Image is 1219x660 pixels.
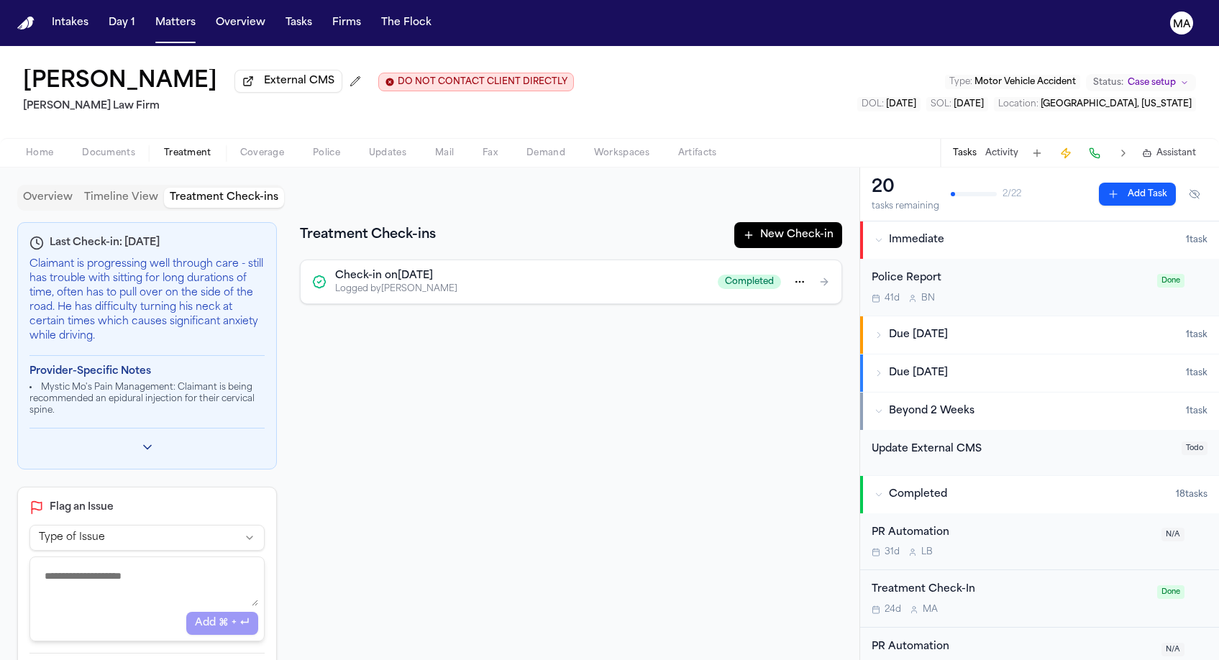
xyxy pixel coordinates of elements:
span: 31d [885,546,900,558]
button: Hide completed tasks (⌘⇧H) [1182,183,1207,206]
button: Overview [17,188,78,208]
div: Open task: Treatment Check-In [860,570,1219,628]
button: Tasks [953,147,977,159]
span: SOL : [931,100,951,109]
span: Due [DATE] [889,328,948,342]
button: Edit SOL: 2027-07-01 [926,97,988,111]
span: Motor Vehicle Accident [974,78,1076,86]
div: PR Automation [872,525,1153,541]
div: Treatment Check-In [872,582,1149,598]
span: 1 task [1186,367,1207,379]
div: 20 [872,176,939,199]
div: tasks remaining [872,201,939,212]
span: 18 task s [1176,489,1207,500]
button: Tasks [280,10,318,36]
button: Beyond 2 Weeks1task [860,393,1219,430]
span: [DATE] [886,100,916,109]
span: 1 task [1186,405,1207,417]
button: Make a Call [1085,143,1105,163]
span: [DATE] [954,100,984,109]
img: Finch Logo [17,17,35,30]
button: Firms [327,10,367,36]
span: External CMS [264,74,334,88]
span: Due [DATE] [889,366,948,380]
button: Due [DATE]1task [860,354,1219,392]
h2: Treatment Check-ins [300,225,436,245]
span: N/A [1161,528,1184,541]
span: Fax [483,147,498,159]
span: 1 task [1186,329,1207,341]
p: Check-in on [DATE] [335,269,457,283]
span: Done [1157,585,1184,599]
button: Add Task [1099,183,1176,206]
div: Open task: Update External CMS [860,430,1219,475]
span: Completed [889,487,947,502]
h2: Last Check-in: [DATE] [29,234,160,252]
li: Mystic Mo's Pain Management: Claimant is being recommended an epidural injection for their cervic... [29,382,265,416]
span: Artifacts [678,147,717,159]
button: Toggle previous check-ins [137,437,157,457]
span: Mail [435,147,454,159]
span: [GEOGRAPHIC_DATA], [US_STATE] [1041,100,1192,109]
span: Status: [1093,77,1123,88]
span: 2 / 22 [1003,188,1021,200]
button: Edit client contact restriction [378,73,574,91]
button: The Flock [375,10,437,36]
button: Treatment Check-ins [164,188,284,208]
span: 1 task [1186,234,1207,246]
div: Police Report [872,270,1149,287]
h2: [PERSON_NAME] Law Firm [23,98,574,115]
span: Done [1157,274,1184,288]
button: Due [DATE]1task [860,316,1219,354]
div: Update External CMS [872,441,1173,458]
button: Edit Type: Motor Vehicle Accident [945,75,1080,89]
h5: Provider-Specific Notes [29,365,265,379]
span: 41d [885,293,900,304]
span: Todo [1182,441,1207,455]
span: Demand [526,147,565,159]
button: Edit Location: Raleigh, North Carolina [994,97,1196,111]
span: Beyond 2 Weeks [889,404,974,418]
span: B N [921,293,935,304]
span: Coverage [240,147,284,159]
button: Add Task [1027,143,1047,163]
button: New Check-in [734,222,842,248]
button: Assistant [1142,147,1196,159]
button: Day 1 [103,10,141,36]
button: Create Immediate Task [1056,143,1076,163]
span: Updates [369,147,406,159]
button: Overview [210,10,271,36]
span: Immediate [889,233,944,247]
span: Type : [949,78,972,86]
button: Immediate1task [860,221,1219,259]
button: Change status from Case setup [1086,74,1196,91]
p: Claimant is progressing well through care - still has trouble with sitting for long durations of ... [29,257,265,344]
span: Home [26,147,53,159]
span: DOL : [862,100,884,109]
button: Intakes [46,10,94,36]
button: Edit DOL: 2025-07-01 [857,97,921,111]
button: Activity [985,147,1018,159]
span: Assistant [1156,147,1196,159]
div: PR Automation [872,639,1153,656]
a: Matters [150,10,201,36]
span: 24d [885,604,901,615]
text: MA [1173,19,1191,29]
div: Open task: PR Automation [860,513,1219,571]
span: Location : [998,100,1038,109]
p: Logged by [PERSON_NAME] [335,283,457,295]
span: M A [923,604,938,615]
div: Open task: Police Report [860,259,1219,316]
span: DO NOT CONTACT CLIENT DIRECTLY [398,76,567,88]
button: More actions [787,269,813,295]
a: Home [17,17,35,30]
h2: Flag an Issue [29,499,265,516]
h1: [PERSON_NAME] [23,69,217,95]
span: Police [313,147,340,159]
span: Case setup [1128,77,1176,88]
